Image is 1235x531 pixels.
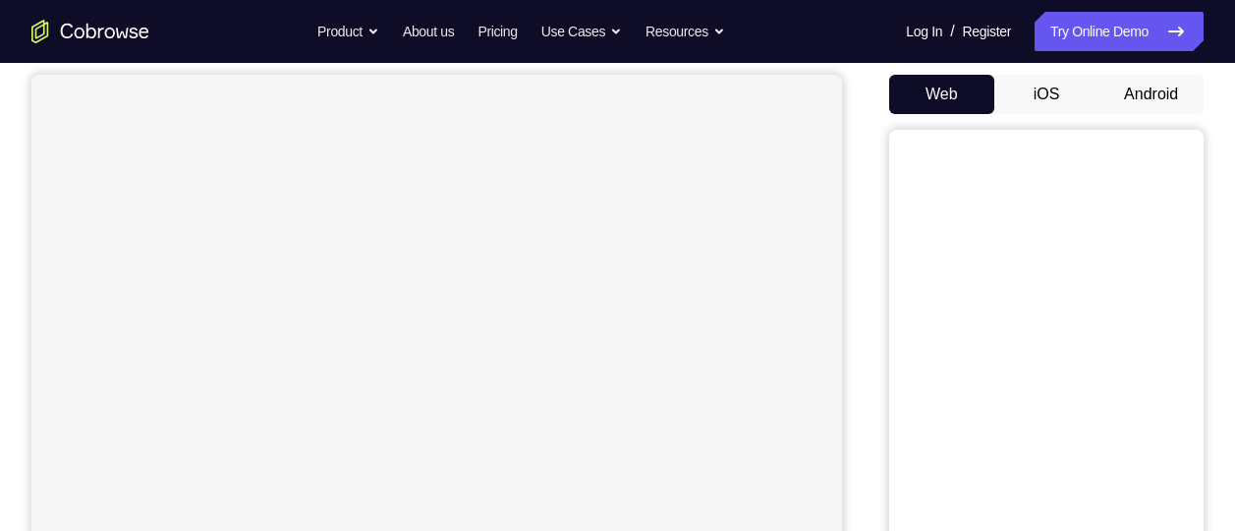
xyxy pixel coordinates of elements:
button: Resources [646,12,725,51]
a: Register [963,12,1011,51]
button: Product [317,12,379,51]
a: Log In [906,12,942,51]
button: iOS [994,75,1099,114]
button: Android [1098,75,1204,114]
a: Try Online Demo [1035,12,1204,51]
a: Pricing [477,12,517,51]
button: Web [889,75,994,114]
a: About us [403,12,454,51]
button: Use Cases [541,12,622,51]
span: / [950,20,954,43]
a: Go to the home page [31,20,149,43]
